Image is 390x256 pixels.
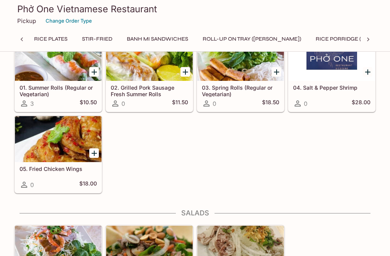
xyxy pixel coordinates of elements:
span: 0 [304,100,307,107]
a: 03. Spring Rolls (Regular or Vegetarian)0$18.50 [197,34,284,112]
h5: $11.50 [172,99,188,108]
h5: $18.50 [262,99,279,108]
span: 0 [213,100,216,107]
button: Stir-Fried [78,34,116,44]
h5: $18.00 [79,180,97,189]
h4: Salads [14,209,376,217]
a: 01. Summer Rolls (Regular or Vegetarian)3$10.50 [15,34,102,112]
h5: $28.00 [352,99,370,108]
button: Change Order Type [42,15,95,27]
p: Pickup [17,17,36,25]
span: 3 [30,100,34,107]
button: Add 04. Salt & Pepper Shrimp [363,67,372,77]
button: Rice Plates [30,34,72,44]
h5: 04. Salt & Pepper Shrimp [293,84,370,91]
div: 02. Grilled Pork Sausage Fresh Summer Rolls [106,35,193,81]
h3: Phở One Vietnamese Restaurant [17,3,373,15]
div: 03. Spring Rolls (Regular or Vegetarian) [197,35,284,81]
div: 01. Summer Rolls (Regular or Vegetarian) [15,35,102,81]
h5: 03. Spring Rolls (Regular or Vegetarian) [202,84,279,97]
span: 0 [121,100,125,107]
h5: 05. Fried Chicken Wings [20,166,97,172]
h5: $10.50 [80,99,97,108]
button: Add 01. Summer Rolls (Regular or Vegetarian) [89,67,99,77]
button: Add 05. Fried Chicken Wings [89,148,99,158]
a: 04. Salt & Pepper Shrimp0$28.00 [288,34,375,112]
a: 02. Grilled Pork Sausage Fresh Summer Rolls0$11.50 [106,34,193,112]
h5: 01. Summer Rolls (Regular or Vegetarian) [20,84,97,97]
button: Add 02. Grilled Pork Sausage Fresh Summer Rolls [180,67,190,77]
button: Add 03. Spring Rolls (Regular or Vegetarian) [272,67,281,77]
div: 04. Salt & Pepper Shrimp [288,35,375,81]
a: 05. Fried Chicken Wings0$18.00 [15,116,102,193]
div: 05. Fried Chicken Wings [15,116,102,162]
button: Banh Mi Sandwiches [123,34,192,44]
h5: 02. Grilled Pork Sausage Fresh Summer Rolls [111,84,188,97]
span: 0 [30,181,34,189]
button: Roll-Up On Tray ([PERSON_NAME]) [198,34,305,44]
